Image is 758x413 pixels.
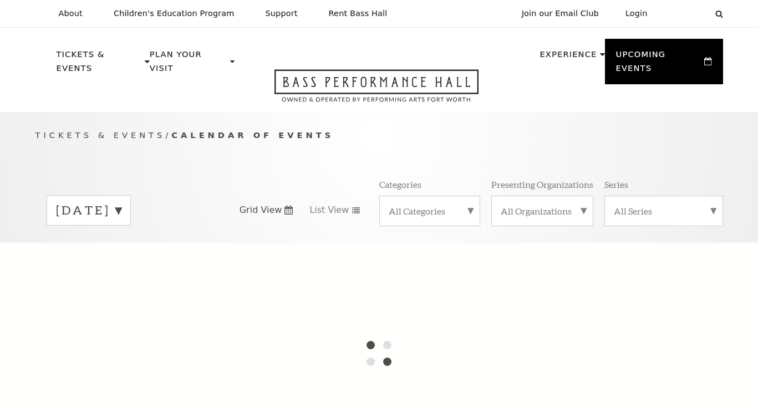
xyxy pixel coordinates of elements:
span: Calendar of Events [171,130,334,140]
p: Children's Education Program [114,9,235,18]
p: Categories [379,179,421,190]
p: About [59,9,83,18]
span: Grid View [240,204,282,216]
label: All Categories [389,205,471,217]
p: Support [266,9,298,18]
p: Experience [540,48,597,68]
p: Tickets & Events [57,48,143,81]
p: Series [604,179,628,190]
label: All Organizations [501,205,584,217]
label: [DATE] [56,202,121,219]
label: All Series [614,205,714,217]
span: List View [309,204,349,216]
p: Upcoming Events [616,48,702,81]
p: / [35,129,723,142]
p: Rent Bass Hall [329,9,388,18]
p: Presenting Organizations [491,179,593,190]
select: Select: [665,8,705,19]
p: Plan Your Visit [150,48,227,81]
span: Tickets & Events [35,130,166,140]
